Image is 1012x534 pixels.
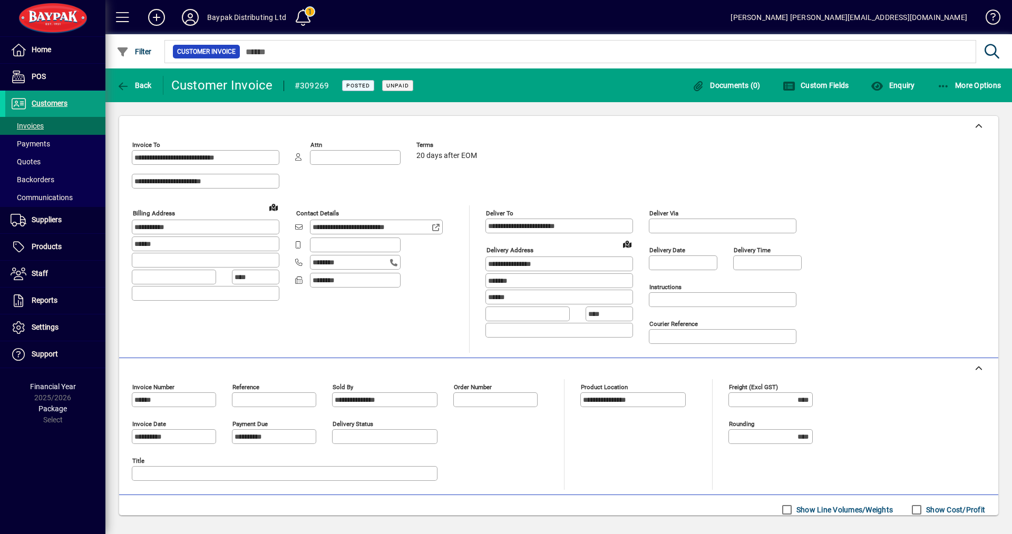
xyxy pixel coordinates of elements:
[32,99,67,107] span: Customers
[5,207,105,233] a: Suppliers
[295,77,329,94] div: #309269
[649,283,682,291] mat-label: Instructions
[649,210,678,217] mat-label: Deliver via
[454,383,492,391] mat-label: Order number
[11,157,41,166] span: Quotes
[32,296,57,304] span: Reports
[416,142,480,149] span: Terms
[116,81,152,90] span: Back
[232,420,268,428] mat-label: Payment due
[116,47,152,56] span: Filter
[32,269,48,278] span: Staff
[11,122,44,130] span: Invoices
[692,81,761,90] span: Documents (0)
[5,37,105,63] a: Home
[5,189,105,206] a: Communications
[310,141,322,149] mat-label: Attn
[32,242,62,251] span: Products
[734,246,771,254] mat-label: Delivery time
[780,76,852,95] button: Custom Fields
[114,42,154,61] button: Filter
[32,72,46,81] span: POS
[619,235,636,252] a: View on map
[649,320,698,328] mat-label: Courier Reference
[935,76,1004,95] button: More Options
[729,383,778,391] mat-label: Freight (excl GST)
[5,117,105,135] a: Invoices
[132,420,166,428] mat-label: Invoice date
[11,140,50,148] span: Payments
[32,45,51,54] span: Home
[5,153,105,171] a: Quotes
[5,135,105,153] a: Payments
[5,288,105,314] a: Reports
[32,350,58,358] span: Support
[177,46,236,57] span: Customer Invoice
[32,323,59,331] span: Settings
[937,81,1001,90] span: More Options
[132,141,160,149] mat-label: Invoice To
[871,81,914,90] span: Enquiry
[30,382,76,391] span: Financial Year
[924,505,985,515] label: Show Cost/Profit
[171,77,273,94] div: Customer Invoice
[132,457,144,464] mat-label: Title
[5,171,105,189] a: Backorders
[5,261,105,287] a: Staff
[32,215,62,224] span: Suppliers
[5,234,105,260] a: Products
[978,2,999,36] a: Knowledge Base
[132,383,174,391] mat-label: Invoice number
[486,210,513,217] mat-label: Deliver To
[581,383,628,391] mat-label: Product location
[173,8,207,27] button: Profile
[265,199,282,215] a: View on map
[416,152,477,160] span: 20 days after EOM
[333,420,373,428] mat-label: Delivery status
[5,314,105,341] a: Settings
[5,64,105,90] a: POS
[38,404,67,413] span: Package
[140,8,173,27] button: Add
[105,76,163,95] app-page-header-button: Back
[868,76,917,95] button: Enquiry
[11,193,73,202] span: Communications
[114,76,154,95] button: Back
[333,383,353,391] mat-label: Sold by
[207,9,286,26] div: Baypak Distributing Ltd
[649,246,685,254] mat-label: Delivery date
[346,82,370,89] span: Posted
[11,175,54,184] span: Backorders
[386,82,409,89] span: Unpaid
[5,341,105,368] a: Support
[729,420,754,428] mat-label: Rounding
[794,505,893,515] label: Show Line Volumes/Weights
[689,76,763,95] button: Documents (0)
[232,383,259,391] mat-label: Reference
[783,81,849,90] span: Custom Fields
[731,9,967,26] div: [PERSON_NAME] [PERSON_NAME][EMAIL_ADDRESS][DOMAIN_NAME]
